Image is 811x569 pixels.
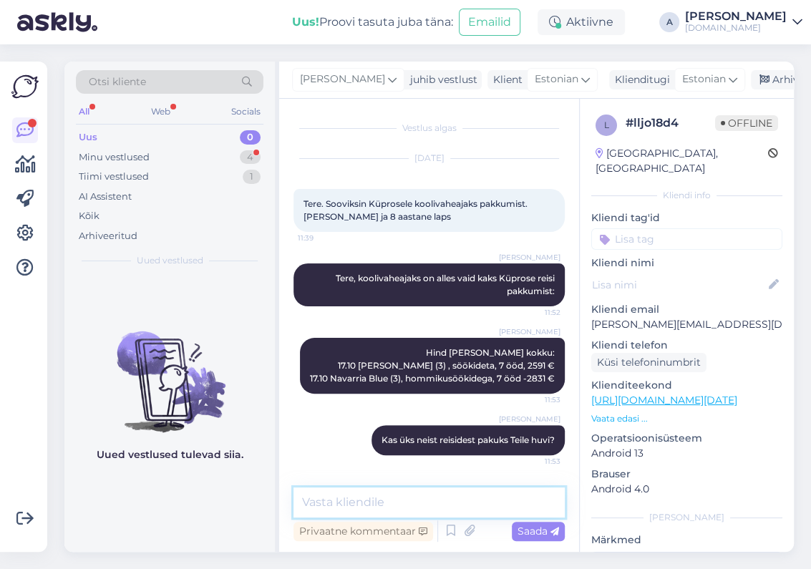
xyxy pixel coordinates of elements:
div: [DOMAIN_NAME] [685,22,787,34]
div: juhib vestlust [404,72,477,87]
span: Otsi kliente [89,74,146,89]
span: Saada [518,525,559,538]
div: A [659,12,679,32]
div: Minu vestlused [79,150,150,165]
div: Arhiveeritud [79,229,137,243]
a: [URL][DOMAIN_NAME][DATE] [591,394,737,407]
span: l [604,120,609,130]
span: [PERSON_NAME] [300,72,385,87]
span: [PERSON_NAME] [499,252,560,263]
div: Küsi telefoninumbrit [591,353,706,372]
span: 11:39 [298,233,351,243]
p: Vaata edasi ... [591,412,782,425]
div: Uus [79,130,97,145]
div: 1 [243,170,261,184]
div: Proovi tasuta juba täna: [292,14,453,31]
div: [DATE] [293,152,565,165]
img: No chats [64,306,275,434]
span: Kas üks neist reisidest pakuks Teile huvi? [382,434,555,445]
span: 11:53 [507,394,560,405]
div: Socials [228,102,263,121]
div: Web [148,102,173,121]
a: [PERSON_NAME][DOMAIN_NAME] [685,11,802,34]
p: Operatsioonisüsteem [591,431,782,446]
p: Kliendi email [591,302,782,317]
div: Kliendi info [591,189,782,202]
img: Askly Logo [11,73,39,100]
div: Privaatne kommentaar [293,522,433,541]
div: All [76,102,92,121]
span: Tere. Sooviksin Küprosele koolivaheajaks pakkumist. [PERSON_NAME] ja 8 aastane laps [303,198,530,222]
span: Hind [PERSON_NAME] kokku: 17.10 [PERSON_NAME] (3) , söökideta, 7 ööd, 2591 € 17.10 Navarria Blue ... [310,347,555,384]
p: Kliendi tag'id [591,210,782,225]
p: [PERSON_NAME][EMAIL_ADDRESS][DOMAIN_NAME] [591,317,782,332]
div: Tiimi vestlused [79,170,149,184]
div: [PERSON_NAME] [591,511,782,524]
div: # lljo18d4 [626,115,715,132]
button: Emailid [459,9,520,36]
span: [PERSON_NAME] [499,414,560,424]
span: [PERSON_NAME] [499,326,560,337]
span: 11:53 [507,456,560,467]
p: Klienditeekond [591,378,782,393]
b: Uus! [292,15,319,29]
div: Klient [487,72,523,87]
div: Klienditugi [609,72,670,87]
div: Aktiivne [538,9,625,35]
p: Android 13 [591,446,782,461]
p: Brauser [591,467,782,482]
span: Tere, koolivaheajaks on alles vaid kaks Küprose reisi pakkumist: [336,273,557,296]
p: Märkmed [591,532,782,548]
p: Uued vestlused tulevad siia. [97,447,243,462]
div: AI Assistent [79,190,132,204]
div: Kõik [79,209,99,223]
span: Offline [715,115,778,131]
input: Lisa nimi [592,277,766,293]
div: Vestlus algas [293,122,565,135]
div: [GEOGRAPHIC_DATA], [GEOGRAPHIC_DATA] [596,146,768,176]
p: Android 4.0 [591,482,782,497]
div: [PERSON_NAME] [685,11,787,22]
span: Uued vestlused [137,254,203,267]
p: Kliendi telefon [591,338,782,353]
input: Lisa tag [591,228,782,250]
span: 11:52 [507,307,560,318]
p: Kliendi nimi [591,256,782,271]
div: 0 [240,130,261,145]
span: Estonian [535,72,578,87]
span: Estonian [682,72,726,87]
div: 4 [240,150,261,165]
